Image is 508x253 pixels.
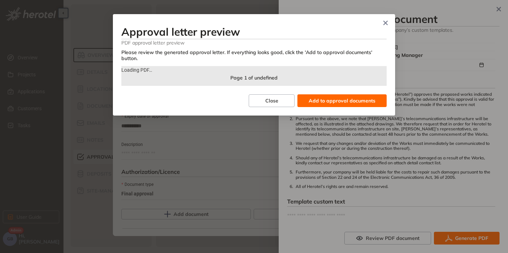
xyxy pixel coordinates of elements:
span: Close [265,97,278,105]
button: Add to approval documents [297,94,387,107]
h3: Approval letter preview [121,25,387,38]
span: Add to approval documents [309,97,375,105]
button: Close [376,14,395,33]
span: Page 1 of undefined [230,75,278,81]
div: Please review the generated approval letter. If everything looks good, click the 'Add to approval... [121,49,387,61]
span: PDF approval letter preview [121,39,387,46]
button: Close [249,94,295,107]
div: Loading PDF… [121,66,387,74]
